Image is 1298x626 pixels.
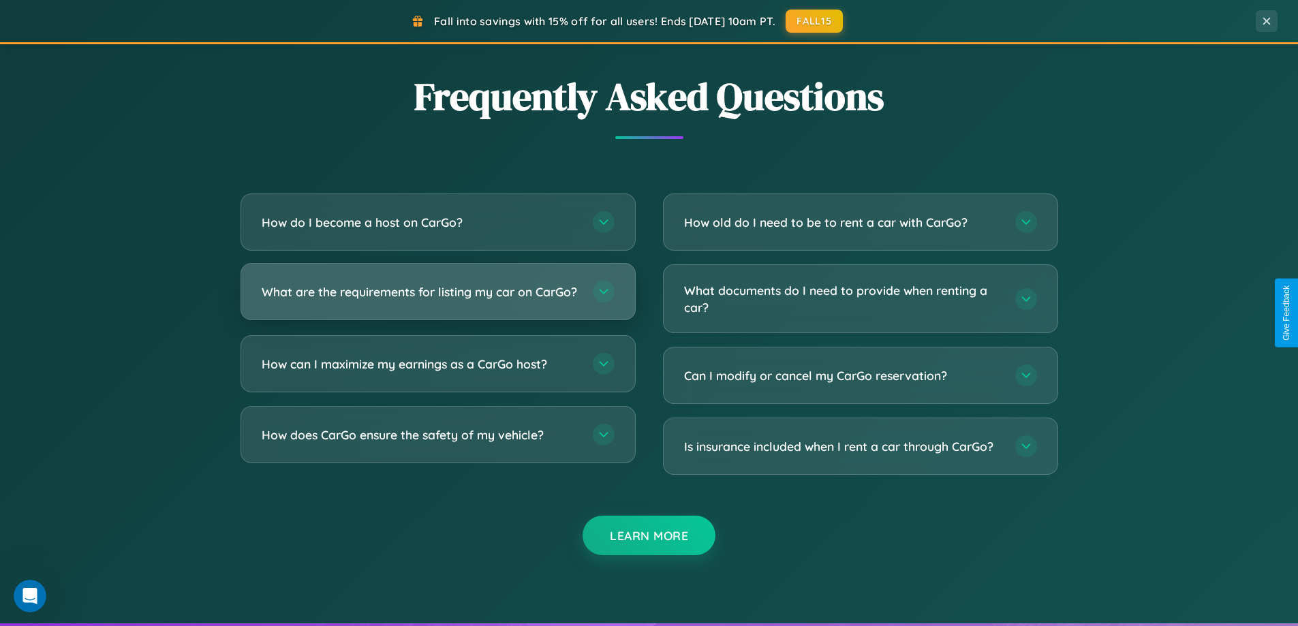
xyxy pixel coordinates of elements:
h3: Can I modify or cancel my CarGo reservation? [684,367,1002,384]
button: FALL15 [786,10,843,33]
span: Fall into savings with 15% off for all users! Ends [DATE] 10am PT. [434,14,775,28]
h3: Is insurance included when I rent a car through CarGo? [684,438,1002,455]
h2: Frequently Asked Questions [241,70,1058,123]
h3: How do I become a host on CarGo? [262,214,579,231]
h3: How does CarGo ensure the safety of my vehicle? [262,426,579,443]
h3: What documents do I need to provide when renting a car? [684,282,1002,315]
iframe: Intercom live chat [14,580,46,612]
h3: What are the requirements for listing my car on CarGo? [262,283,579,300]
div: Give Feedback [1282,285,1291,341]
button: Learn More [583,516,715,555]
h3: How can I maximize my earnings as a CarGo host? [262,356,579,373]
h3: How old do I need to be to rent a car with CarGo? [684,214,1002,231]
